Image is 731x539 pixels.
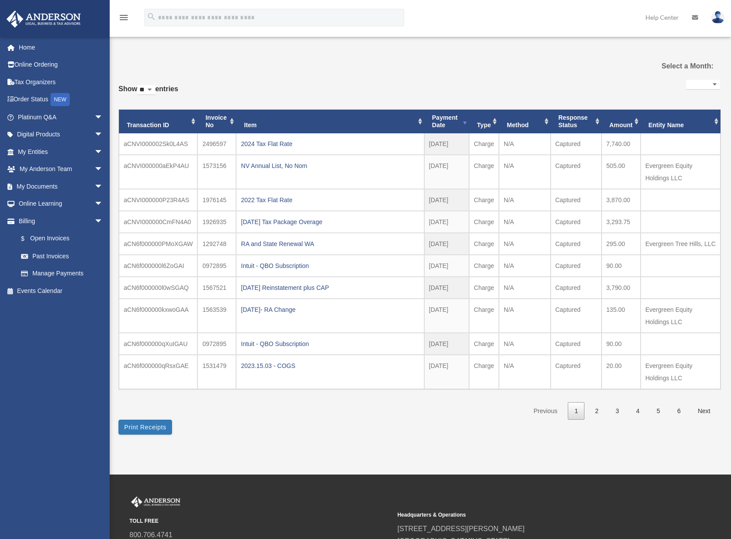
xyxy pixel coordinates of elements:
td: Charge [469,133,499,155]
a: 6 [670,402,687,420]
small: TOLL FREE [129,517,391,526]
td: Captured [551,333,602,355]
td: 2496597 [197,133,236,155]
td: 3,790.00 [602,277,641,299]
td: Captured [551,355,602,389]
a: 1 [568,402,584,420]
td: aCN6f000000l0wSGAQ [119,277,197,299]
td: Charge [469,189,499,211]
td: [DATE] [424,333,469,355]
div: RA and State Renewal WA [241,238,419,250]
td: 1976145 [197,189,236,211]
td: [DATE] [424,355,469,389]
td: N/A [499,233,550,255]
td: 90.00 [602,255,641,277]
th: Transaction ID: activate to sort column ascending [119,110,197,133]
th: Type: activate to sort column ascending [469,110,499,133]
a: Digital Productsarrow_drop_down [6,126,116,143]
td: [DATE] [424,211,469,233]
td: 295.00 [602,233,641,255]
th: Entity Name: activate to sort column ascending [641,110,720,133]
td: 1531479 [197,355,236,389]
td: Evergreen Tree Hills, LLC [641,233,720,255]
td: aCNVI000000aEkP4AU [119,155,197,189]
span: arrow_drop_down [94,126,112,144]
a: 4 [630,402,646,420]
a: $Open Invoices [12,230,116,248]
td: 90.00 [602,333,641,355]
td: Charge [469,333,499,355]
a: 2 [588,402,605,420]
a: Platinum Q&Aarrow_drop_down [6,108,116,126]
td: 1563539 [197,299,236,333]
td: Charge [469,299,499,333]
a: Past Invoices [12,247,112,265]
a: 800.706.4741 [129,531,172,539]
i: menu [118,12,129,23]
td: Captured [551,211,602,233]
td: Evergreen Equity Holdings LLC [641,299,720,333]
i: search [147,12,156,21]
img: Anderson Advisors Platinum Portal [129,496,182,508]
a: menu [118,15,129,23]
a: 3 [609,402,626,420]
td: aCN6f000000kxwoGAA [119,299,197,333]
th: Method: activate to sort column ascending [499,110,550,133]
td: N/A [499,355,550,389]
a: Tax Organizers [6,73,116,91]
td: [DATE] [424,189,469,211]
td: N/A [499,189,550,211]
td: Charge [469,211,499,233]
td: Charge [469,277,499,299]
th: Payment Date: activate to sort column ascending [424,110,469,133]
div: 2023.15.03 - COGS [241,360,419,372]
a: My Documentsarrow_drop_down [6,178,116,195]
span: arrow_drop_down [94,161,112,178]
div: NV Annual List, No Nom [241,160,419,172]
img: User Pic [711,11,724,24]
td: Captured [551,255,602,277]
td: 1292748 [197,233,236,255]
td: aCN6f000000qRsxGAE [119,355,197,389]
span: arrow_drop_down [94,195,112,213]
td: 20.00 [602,355,641,389]
a: Previous [527,402,564,420]
td: aCNVI000000CmFN4A0 [119,211,197,233]
td: 0972895 [197,255,236,277]
label: Select a Month: [627,60,714,72]
label: Show entries [118,83,178,104]
td: [DATE] [424,277,469,299]
span: arrow_drop_down [94,212,112,230]
a: Online Learningarrow_drop_down [6,195,116,213]
td: [DATE] [424,233,469,255]
div: 2024 Tax Flat Rate [241,138,419,150]
td: 1926935 [197,211,236,233]
td: [DATE] [424,255,469,277]
td: aCN6f000000PMoXGAW [119,233,197,255]
td: Captured [551,233,602,255]
td: Captured [551,155,602,189]
td: [DATE] [424,133,469,155]
td: 1567521 [197,277,236,299]
img: Anderson Advisors Platinum Portal [4,11,83,28]
span: $ [26,233,30,244]
a: Events Calendar [6,282,116,300]
button: Print Receipts [118,420,172,435]
td: [DATE] [424,155,469,189]
td: 135.00 [602,299,641,333]
span: arrow_drop_down [94,178,112,196]
td: 3,293.75 [602,211,641,233]
a: Order StatusNEW [6,91,116,109]
td: Captured [551,277,602,299]
div: NEW [50,93,70,106]
span: arrow_drop_down [94,108,112,126]
td: 1573156 [197,155,236,189]
td: aCN6f000000qXuIGAU [119,333,197,355]
div: Intuit - QBO Subscription [241,338,419,350]
td: Charge [469,233,499,255]
a: [STREET_ADDRESS][PERSON_NAME] [398,525,525,532]
td: [DATE] [424,299,469,333]
a: Online Ordering [6,56,116,74]
div: [DATE] Reinstatement plus CAP [241,282,419,294]
div: [DATE]- RA Change [241,303,419,316]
